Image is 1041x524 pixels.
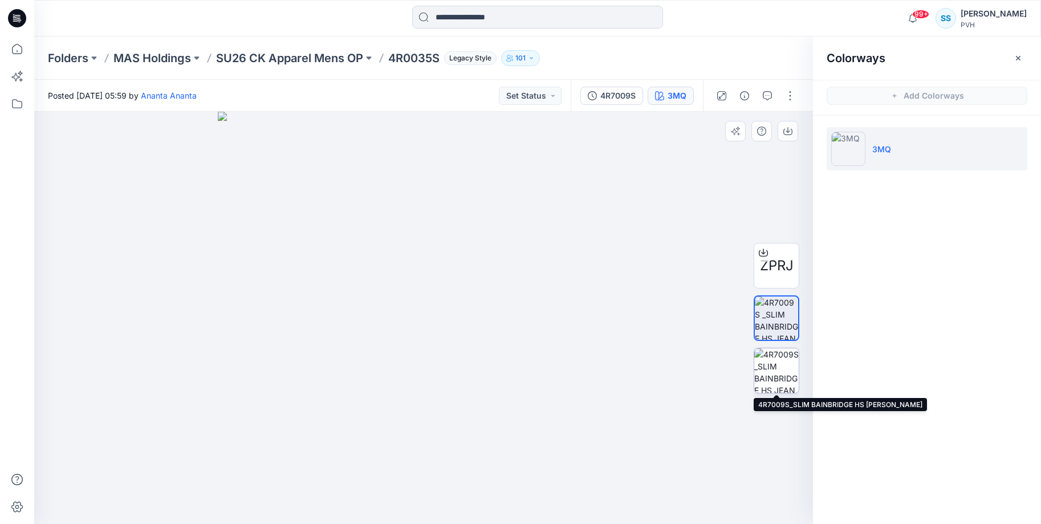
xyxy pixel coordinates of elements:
span: 99+ [912,10,929,19]
img: 4R7009S_SLIM BAINBRIDGE HS JEAN B [754,348,799,393]
span: Legacy Style [444,51,497,65]
a: SU26 CK Apparel Mens OP [216,50,363,66]
div: 4R7009S [600,90,636,102]
a: Folders [48,50,88,66]
div: SS [936,8,956,29]
button: 3MQ [648,87,694,105]
a: Ananta Ananta [141,91,197,100]
button: Legacy Style [440,50,497,66]
p: 3MQ [872,143,891,155]
button: 101 [501,50,540,66]
a: MAS Holdings [113,50,191,66]
div: PVH [961,21,1027,29]
span: ZPRJ [760,255,794,276]
div: [PERSON_NAME] [961,7,1027,21]
img: 4R7009S _SLIM BAINBRIDGE HS JEAN F [755,296,798,340]
p: 101 [515,52,526,64]
button: 4R7009S [580,87,643,105]
img: eyJhbGciOiJIUzI1NiIsImtpZCI6IjAiLCJzbHQiOiJzZXMiLCJ0eXAiOiJKV1QifQ.eyJkYXRhIjp7InR5cGUiOiJzdG9yYW... [218,112,630,524]
span: Posted [DATE] 05:59 by [48,90,197,101]
img: 3MQ [831,132,865,166]
h2: Colorways [827,51,885,65]
button: Details [735,87,754,105]
div: 3MQ [668,90,686,102]
p: 4R0035S [388,50,440,66]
